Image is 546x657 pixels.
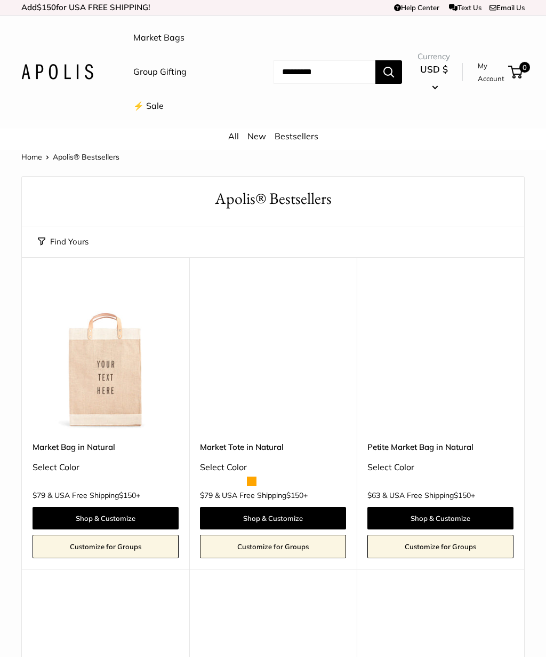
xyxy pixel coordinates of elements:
span: USD $ [420,64,448,75]
a: Group Gifting [133,64,187,80]
button: Find Yours [38,234,89,249]
span: $79 [200,490,213,500]
span: & USA Free Shipping + [382,492,475,499]
span: & USA Free Shipping + [215,492,308,499]
a: Email Us [489,3,525,12]
a: Market Tote in Natural [200,441,346,453]
span: Apolis® Bestsellers [53,152,119,162]
nav: Breadcrumb [21,150,119,164]
a: Customize for Groups [367,535,513,558]
button: USD $ [417,61,450,95]
a: All [228,131,239,141]
div: Select Color [33,460,179,476]
div: Select Color [200,460,346,476]
a: Customize for Groups [200,535,346,558]
a: Customize for Groups [33,535,179,558]
span: Currency [417,49,450,64]
a: Market Bags [133,30,184,46]
a: 0 [509,66,523,78]
a: Petite Market Bag in NaturalPetite Market Bag in Natural [367,284,513,430]
span: $79 [33,490,45,500]
a: Shop & Customize [200,507,346,529]
input: Search... [274,60,375,84]
img: Apolis [21,64,93,80]
a: description_Make it yours with custom printed text.Market Tote in Natural [200,284,346,430]
span: $150 [454,490,471,500]
span: $150 [286,490,303,500]
a: Home [21,152,42,162]
a: New [247,131,266,141]
a: Market Bag in Natural [33,441,179,453]
span: 0 [519,62,530,73]
a: Help Center [394,3,439,12]
h1: Apolis® Bestsellers [38,187,508,210]
span: $63 [367,490,380,500]
a: Text Us [449,3,481,12]
a: Shop & Customize [367,507,513,529]
a: Shop & Customize [33,507,179,529]
a: Petite Market Bag in Natural [367,441,513,453]
a: Market Bag in NaturalMarket Bag in Natural [33,284,179,430]
span: & USA Free Shipping + [47,492,140,499]
a: ⚡️ Sale [133,98,164,114]
a: My Account [478,59,504,85]
button: Search [375,60,402,84]
a: Bestsellers [275,131,318,141]
span: $150 [37,2,56,12]
span: $150 [119,490,136,500]
img: Market Bag in Natural [33,284,179,430]
div: Select Color [367,460,513,476]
